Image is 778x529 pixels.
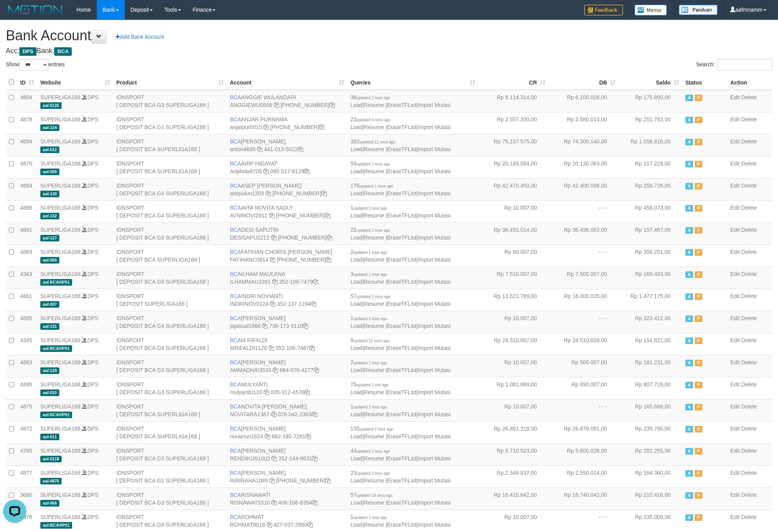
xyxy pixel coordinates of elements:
a: Resume [364,212,384,219]
span: | | | [350,116,450,130]
a: Resume [364,190,384,196]
a: Load [350,411,362,417]
a: Load [350,522,362,528]
a: Import Mutasi [418,455,451,462]
a: Delete [741,403,757,410]
a: anjarpur0015 [230,124,262,130]
a: jajatsud1866 [230,323,260,329]
td: DPS [37,178,113,200]
td: Rp 251.783,00 [619,112,682,134]
a: Import Mutasi [418,411,451,417]
a: Edit [730,403,740,410]
a: Delete [741,205,757,211]
span: Paused [695,117,702,123]
a: Copy 3521449631 to clipboard [312,455,317,462]
td: IDNSPORT [ DEPOSIT BCA G4 SUPERLIGA168 ] [113,200,227,222]
a: FATIHANC0614 [230,257,268,263]
td: ASEP [PERSON_NAME] [PHONE_NUMBER] [227,178,347,200]
a: SUPERLIGA168 [40,403,81,410]
span: updated 1 hour ago [359,184,393,188]
a: Copy 4410135022 to clipboard [298,146,303,152]
a: Delete [741,514,757,520]
select: Showentries [19,59,48,71]
a: Resume [364,389,384,395]
span: aaf-008 [40,169,59,175]
a: Import Mutasi [418,433,451,439]
td: DPS [37,90,113,112]
a: Copy anton4695 to clipboard [257,146,262,152]
img: Feedback.jpg [584,5,623,16]
a: EraseTFList [387,190,416,196]
a: Copy ILHAMMAU2391 to clipboard [272,279,278,285]
td: DPS [37,134,113,156]
a: Copy 4062281620 to clipboard [319,124,324,130]
a: Resume [364,124,384,130]
a: Delete [741,492,757,498]
span: updated 1 hour ago [357,96,390,100]
a: Edit [730,227,740,233]
td: Rp 74.300.140,00 [549,134,619,156]
a: Edit [730,205,740,211]
a: Delete [741,94,757,100]
th: Website: activate to sort column ascending [37,75,113,90]
span: 38 [350,94,390,100]
a: SUPERLIGA168 [40,492,81,498]
a: Copy 3521067487 to clipboard [309,345,315,351]
td: Rp 20.130.063,00 [549,156,619,178]
a: Edit [730,381,740,388]
a: SUPERLIGA168 [40,359,81,365]
span: 59 [350,160,390,167]
a: ANGGIEWU0506 [230,102,272,108]
span: Active [685,95,693,101]
td: Rp 6.100.028,00 [549,90,619,112]
a: AMMADHAI3533 [230,367,271,373]
td: DPS [37,156,113,178]
a: Ariphida8705 [230,168,262,174]
a: Edit [730,426,740,432]
td: Rp 259.726,00 [619,178,682,200]
a: Load [350,102,362,108]
a: Load [350,212,362,219]
span: BCA [230,183,241,189]
a: Copy 0353124576 to clipboard [304,389,310,395]
a: Copy 3521371194 to clipboard [311,301,316,307]
a: Resume [364,477,384,484]
a: Import Mutasi [418,168,451,174]
a: Copy 6821907281 to clipboard [305,433,311,439]
a: Resume [364,234,384,241]
a: ILHAMMAU2391 [230,279,271,285]
a: SUPERLIGA168 [40,160,81,167]
a: NOVITARA1387 [230,411,269,417]
input: Search: [717,59,772,71]
h4: Acc: Bank: [6,47,772,55]
th: Status [682,75,727,90]
a: Import Mutasi [418,345,451,351]
a: Edit [730,492,740,498]
a: Copy mulyanti0133 to clipboard [264,389,269,395]
span: BCA [54,47,72,56]
th: DB: activate to sort column ascending [549,75,619,90]
th: ID: activate to sort column ascending [17,75,37,90]
h1: Bank Account [6,28,772,43]
span: updated 5 mins ago [357,118,391,122]
a: EraseTFList [387,500,416,506]
a: Import Mutasi [418,367,451,373]
img: MOTION_logo.png [6,4,65,16]
a: Copy AVNINOVI2911 to clipboard [269,212,274,219]
a: Copy anjarpur0015 to clipboard [263,124,269,130]
span: aaf-130 [40,191,59,197]
a: Copy RISNAWAT5310 to clipboard [271,500,277,506]
span: Active [685,117,693,123]
a: Copy 4062280453 to clipboard [327,234,332,241]
a: Load [350,389,362,395]
a: Copy 4062281611 to clipboard [325,477,331,484]
a: Edit [730,315,740,321]
td: Rp 10.007,00 [478,200,549,222]
span: Paused [695,161,702,167]
a: Load [350,455,362,462]
a: SUPERLIGA168 [40,116,81,122]
td: IDNSPORT [ DEPOSIT BCA SUPERLIGA168 ] [113,156,227,178]
a: RISNAWAT5310 [230,500,270,506]
td: IDNSPORT [ DEPOSIT BCA G4 SUPERLIGA168 ] [113,178,227,200]
a: EraseTFList [387,389,416,395]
